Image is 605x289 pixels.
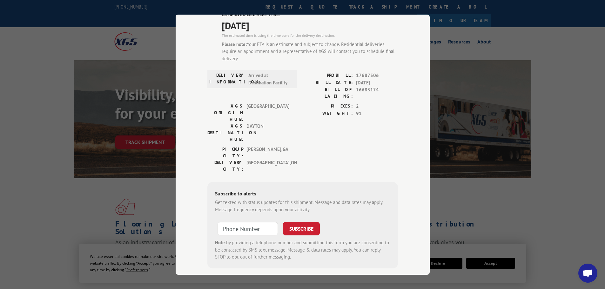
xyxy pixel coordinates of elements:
[248,72,291,86] span: Arrived at Destination Facility
[222,41,398,62] div: Your ETA is an estimate and subject to change. Residential deliveries require an appointment and ...
[356,72,398,79] span: 17687506
[356,103,398,110] span: 2
[356,79,398,86] span: [DATE]
[246,103,289,123] span: [GEOGRAPHIC_DATA]
[246,159,289,173] span: [GEOGRAPHIC_DATA] , OH
[303,110,353,117] label: WEIGHT:
[215,240,226,246] strong: Note:
[578,264,597,283] div: Open chat
[356,110,398,117] span: 91
[207,146,243,159] label: PICKUP CITY:
[218,222,278,235] input: Phone Number
[303,72,353,79] label: PROBILL:
[246,123,289,143] span: DAYTON
[246,146,289,159] span: [PERSON_NAME] , GA
[215,190,390,199] div: Subscribe to alerts
[303,86,353,100] label: BILL OF LADING:
[207,103,243,123] label: XGS ORIGIN HUB:
[215,239,390,261] div: by providing a telephone number and submitting this form you are consenting to be contacted by SM...
[222,41,247,47] strong: Please note:
[283,222,320,235] button: SUBSCRIBE
[356,86,398,100] span: 16683174
[222,32,398,38] div: The estimated time is using the time zone for the delivery destination.
[303,79,353,86] label: BILL DATE:
[303,103,353,110] label: PIECES:
[222,18,398,32] span: [DATE]
[207,123,243,143] label: XGS DESTINATION HUB:
[207,159,243,173] label: DELIVERY CITY:
[222,11,398,18] label: ESTIMATED DELIVERY TIME:
[209,72,245,86] label: DELIVERY INFORMATION:
[215,199,390,213] div: Get texted with status updates for this shipment. Message and data rates may apply. Message frequ...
